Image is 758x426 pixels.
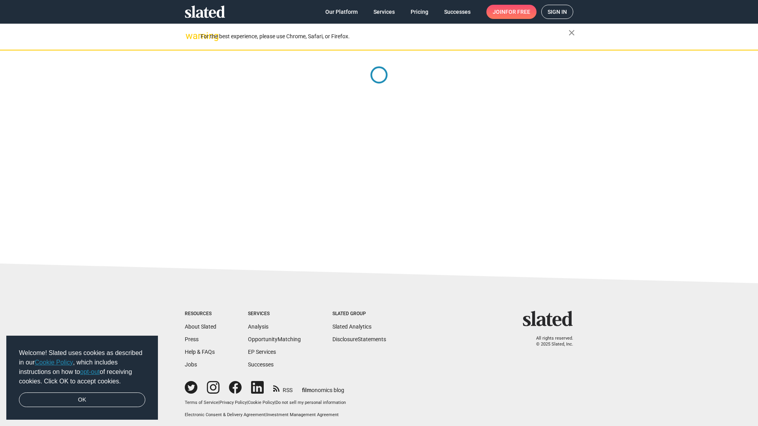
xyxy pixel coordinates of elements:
[528,336,573,347] p: All rights reserved. © 2025 Slated, Inc.
[185,361,197,368] a: Jobs
[185,349,215,355] a: Help & FAQs
[185,311,216,317] div: Resources
[201,31,568,42] div: For the best experience, please use Chrome, Safari, or Firefox.
[185,400,218,405] a: Terms of Service
[248,323,268,330] a: Analysis
[541,5,573,19] a: Sign in
[248,361,274,368] a: Successes
[373,5,395,19] span: Services
[274,400,276,405] span: |
[493,5,530,19] span: Join
[185,323,216,330] a: About Slated
[411,5,428,19] span: Pricing
[248,349,276,355] a: EP Services
[80,368,100,375] a: opt-out
[35,359,73,366] a: Cookie Policy
[247,400,248,405] span: |
[185,336,199,342] a: Press
[325,5,358,19] span: Our Platform
[248,336,301,342] a: OpportunityMatching
[486,5,537,19] a: Joinfor free
[367,5,401,19] a: Services
[220,400,247,405] a: Privacy Policy
[567,28,576,37] mat-icon: close
[273,382,293,394] a: RSS
[505,5,530,19] span: for free
[265,412,266,417] span: |
[185,412,265,417] a: Electronic Consent & Delivery Agreement
[19,348,145,386] span: Welcome! Slated uses cookies as described in our , which includes instructions on how to of recei...
[548,5,567,19] span: Sign in
[332,323,371,330] a: Slated Analytics
[248,311,301,317] div: Services
[332,311,386,317] div: Slated Group
[302,387,311,393] span: film
[6,336,158,420] div: cookieconsent
[276,400,346,406] button: Do not sell my personal information
[444,5,471,19] span: Successes
[266,412,339,417] a: Investment Management Agreement
[302,380,344,394] a: filmonomics blog
[438,5,477,19] a: Successes
[186,31,195,41] mat-icon: warning
[404,5,435,19] a: Pricing
[332,336,386,342] a: DisclosureStatements
[319,5,364,19] a: Our Platform
[19,392,145,407] a: dismiss cookie message
[218,400,220,405] span: |
[248,400,274,405] a: Cookie Policy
